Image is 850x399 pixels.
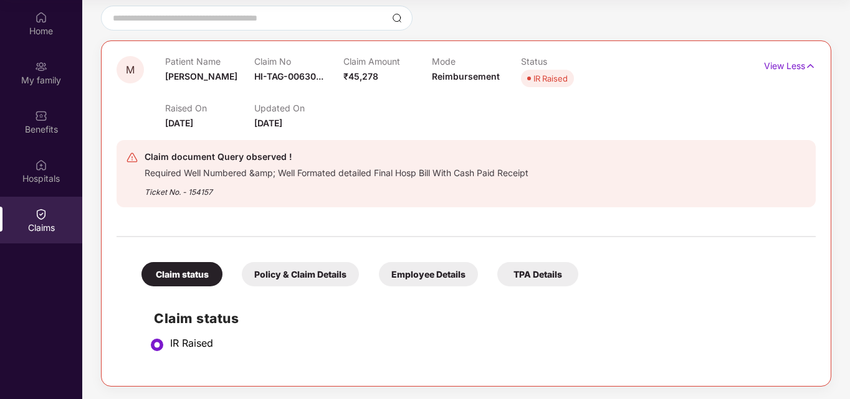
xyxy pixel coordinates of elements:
[165,71,237,82] span: [PERSON_NAME]
[165,56,254,67] p: Patient Name
[126,151,138,164] img: svg+xml;base64,PHN2ZyB4bWxucz0iaHR0cDovL3d3dy53My5vcmcvMjAwMC9zdmciIHdpZHRoPSIyNCIgaGVpZ2h0PSIyNC...
[392,13,402,23] img: svg+xml;base64,PHN2ZyBpZD0iU2VhcmNoLTMyeDMyIiB4bWxucz0iaHR0cDovL3d3dy53My5vcmcvMjAwMC9zdmciIHdpZH...
[126,65,135,75] span: M
[254,118,282,128] span: [DATE]
[254,56,343,67] p: Claim No
[254,103,343,113] p: Updated On
[145,164,528,179] div: Required Well Numbered &amp; Well Formated detailed Final Hosp Bill With Cash Paid Receipt
[165,103,254,113] p: Raised On
[141,262,222,286] div: Claim status
[343,71,378,82] span: ₹45,278
[150,337,165,352] img: svg+xml;base64,PHN2ZyBpZD0iU3RlcC1BY3RpdmUtMzJ4MzIiIHhtbG5zPSJodHRwOi8vd3d3LnczLm9yZy8yMDAwL3N2Zy...
[497,262,578,286] div: TPA Details
[805,59,816,73] img: svg+xml;base64,PHN2ZyB4bWxucz0iaHR0cDovL3d3dy53My5vcmcvMjAwMC9zdmciIHdpZHRoPSIxNyIgaGVpZ2h0PSIxNy...
[170,337,803,349] div: IR Raised
[165,118,193,128] span: [DATE]
[154,308,803,329] h2: Claim status
[35,11,47,24] img: svg+xml;base64,PHN2ZyBpZD0iSG9tZSIgeG1sbnM9Imh0dHA6Ly93d3cudzMub3JnLzIwMDAvc3ZnIiB3aWR0aD0iMjAiIG...
[379,262,478,286] div: Employee Details
[533,72,568,85] div: IR Raised
[432,56,521,67] p: Mode
[35,60,47,73] img: svg+xml;base64,PHN2ZyB3aWR0aD0iMjAiIGhlaWdodD0iMjAiIHZpZXdCb3g9IjAgMCAyMCAyMCIgZmlsbD0ibm9uZSIgeG...
[521,56,610,67] p: Status
[35,208,47,220] img: svg+xml;base64,PHN2ZyBpZD0iQ2xhaW0iIHhtbG5zPSJodHRwOi8vd3d3LnczLm9yZy8yMDAwL3N2ZyIgd2lkdGg9IjIwIi...
[145,149,528,164] div: Claim document Query observed !
[35,110,47,122] img: svg+xml;base64,PHN2ZyBpZD0iQmVuZWZpdHMiIHhtbG5zPSJodHRwOi8vd3d3LnczLm9yZy8yMDAwL3N2ZyIgd2lkdGg9Ij...
[254,71,323,82] span: HI-TAG-00630...
[145,179,528,198] div: Ticket No. - 154157
[764,56,816,73] p: View Less
[242,262,359,286] div: Policy & Claim Details
[343,56,432,67] p: Claim Amount
[35,159,47,171] img: svg+xml;base64,PHN2ZyBpZD0iSG9zcGl0YWxzIiB4bWxucz0iaHR0cDovL3d3dy53My5vcmcvMjAwMC9zdmciIHdpZHRoPS...
[432,71,500,82] span: Reimbursement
